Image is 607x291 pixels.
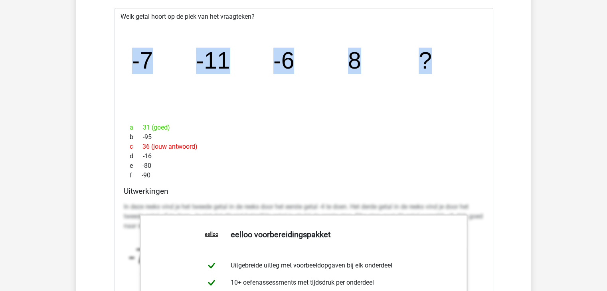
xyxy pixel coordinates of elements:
[124,142,484,151] div: 36 (jouw antwoord)
[124,161,484,171] div: -80
[273,48,294,74] tspan: -6
[124,123,484,132] div: 31 (goed)
[128,245,147,268] tspan: -7
[132,48,153,74] tspan: -7
[124,202,484,231] p: In deze reeks vind je het tweede getal in de reeks door het eerste getal -4 te doen. Het derde ge...
[124,151,484,161] div: -16
[130,123,143,132] span: a
[130,161,142,171] span: e
[130,171,142,180] span: f
[124,171,484,180] div: -90
[130,151,143,161] span: d
[124,187,484,196] h4: Uitwerkingen
[419,48,432,74] tspan: ?
[196,48,230,74] tspan: -11
[130,142,142,151] span: c
[130,132,143,142] span: b
[124,132,484,142] div: -95
[348,48,361,74] tspan: 8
